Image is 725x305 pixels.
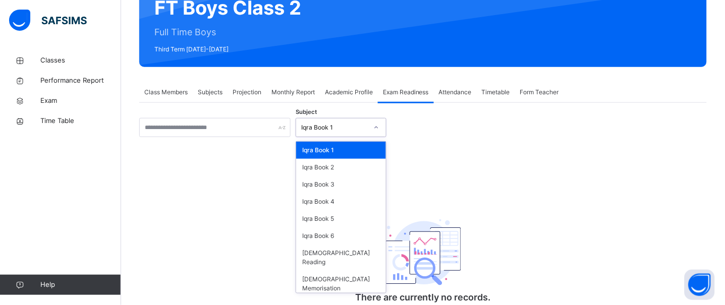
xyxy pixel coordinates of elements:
button: Open asap [685,270,715,300]
div: Iqra Book 3 [296,176,386,193]
span: Projection [233,88,261,97]
span: Classes [40,55,121,66]
span: Subjects [198,88,222,97]
img: classEmptyState.7d4ec5dc6d57f4e1adfd249b62c1c528.svg [385,219,461,286]
div: [DEMOGRAPHIC_DATA] Reading [296,245,386,271]
span: Class Members [144,88,188,97]
span: Timetable [482,88,510,97]
p: There are currently no records. [322,290,524,304]
span: Exam Readiness [383,88,429,97]
span: Help [40,280,121,290]
div: Iqra Book 5 [296,210,386,227]
div: Iqra Book 6 [296,227,386,245]
div: Iqra Book 4 [296,193,386,210]
span: Exam [40,96,121,106]
div: Iqra Book 1 [296,142,386,159]
div: Iqra Book 1 [301,123,368,132]
span: Academic Profile [325,88,373,97]
span: Form Teacher [520,88,559,97]
span: Performance Report [40,76,121,86]
div: Iqra Book 2 [296,159,386,176]
span: Attendance [439,88,472,97]
img: safsims [9,10,87,31]
span: Subject [296,108,317,116]
div: [DEMOGRAPHIC_DATA] Memorisation [296,271,386,297]
span: Monthly Report [271,88,315,97]
span: Time Table [40,116,121,126]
